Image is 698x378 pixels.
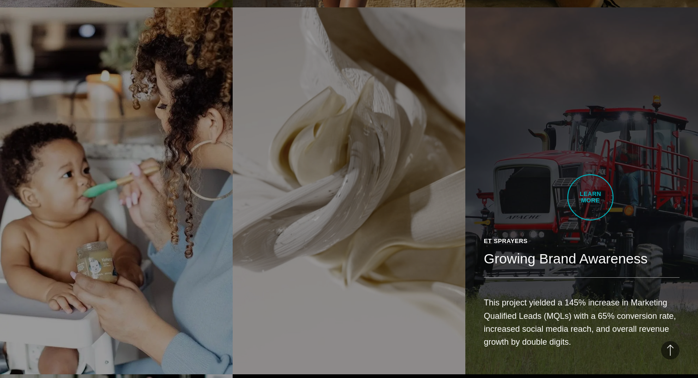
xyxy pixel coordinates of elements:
[465,7,698,374] a: ET Sprayers Growing Brand Awareness This project yielded a 145% increase in Marketing Qualified L...
[661,341,680,360] button: Back to Top
[484,296,680,348] p: This project yielded a 145% increase in Marketing Qualified Leads (MQLs) with a 65% conversion ra...
[484,237,680,246] div: ET Sprayers
[484,250,680,268] h2: Growing Brand Awareness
